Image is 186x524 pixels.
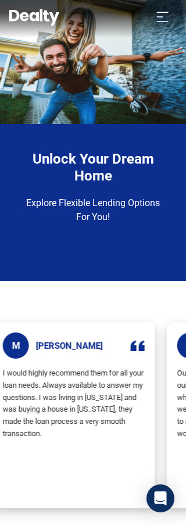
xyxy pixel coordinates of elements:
h4: Unlock Your Dream Home [22,151,164,185]
h5: [PERSON_NAME] [36,341,103,351]
img: Dealty - Buy, Sell & Rent Homes [9,9,59,26]
span: M [3,332,29,359]
iframe: BigID CMP Widget [6,492,38,524]
div: Open Intercom Messenger [146,484,174,512]
button: Toggle navigation [148,7,177,26]
p: Explore Flexible Lending Options For You! [22,196,164,224]
p: I would highly recommend them for all your loan needs. Always available to answer my questions. I... [3,367,145,498]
